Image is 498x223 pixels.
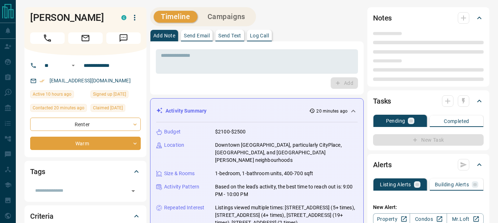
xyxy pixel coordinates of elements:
p: Add Note [153,33,175,38]
h1: [PERSON_NAME] [30,12,111,23]
h2: Alerts [373,159,392,170]
div: condos.ca [121,15,126,20]
p: Size & Rooms [164,170,195,177]
span: Claimed [DATE] [93,104,123,111]
p: Downtown [GEOGRAPHIC_DATA], particularly CityPlace, [GEOGRAPHIC_DATA], and [GEOGRAPHIC_DATA][PERS... [215,141,358,164]
span: Contacted 20 minutes ago [33,104,84,111]
div: Wed Aug 27 2025 [90,104,141,114]
div: Sun Oct 12 2025 [30,104,87,114]
button: Campaigns [200,11,252,23]
h2: Tags [30,166,45,177]
p: $2100-$2500 [215,128,246,136]
p: New Alert: [373,204,484,211]
div: Alerts [373,156,484,173]
button: Open [128,186,138,196]
p: Based on the lead's activity, the best time to reach out is: 9:00 PM - 10:00 PM [215,183,358,198]
p: Completed [444,119,469,124]
svg: Email Verified [39,78,45,83]
p: Send Text [218,33,241,38]
div: Warm [30,137,141,150]
button: Timeline [154,11,197,23]
div: Notes [373,9,484,27]
h2: Criteria [30,210,53,222]
div: Tasks [373,92,484,110]
p: Pending [386,118,405,123]
p: Budget [164,128,181,136]
div: Renter [30,118,141,131]
h2: Notes [373,12,392,24]
span: Email [68,32,103,44]
span: Message [106,32,141,44]
span: Signed up [DATE] [93,91,126,98]
a: [EMAIL_ADDRESS][DOMAIN_NAME] [50,78,131,83]
span: Call [30,32,65,44]
p: Log Call [250,33,269,38]
div: Tags [30,163,141,180]
h2: Tasks [373,95,391,107]
p: 20 minutes ago [316,108,348,114]
div: Activity Summary20 minutes ago [156,104,358,118]
button: Open [69,61,78,70]
p: Activity Pattern [164,183,199,191]
p: 1-bedroom, 1-bathroom units, 400-700 sqft [215,170,313,177]
span: Active 10 hours ago [33,91,71,98]
p: Repeated Interest [164,204,204,211]
p: Location [164,141,184,149]
p: Building Alerts [435,182,469,187]
div: Sat Oct 11 2025 [30,90,87,100]
p: Activity Summary [166,107,206,115]
p: Listing Alerts [380,182,411,187]
div: Sat Jul 06 2024 [90,90,141,100]
p: Send Email [184,33,210,38]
